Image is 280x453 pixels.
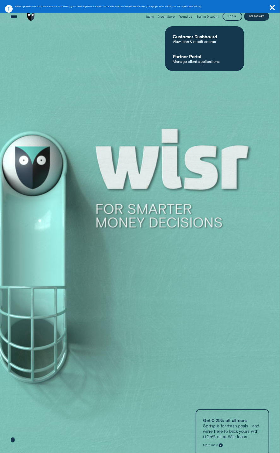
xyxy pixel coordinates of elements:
[173,59,236,63] span: Manage client applications
[165,49,244,69] a: Partner PortalManage client applications
[27,7,35,27] a: Go to home page
[244,12,269,21] a: Get Estimate
[158,7,175,27] a: Credit Score
[146,15,154,18] div: Loans
[10,12,19,21] button: Open Menu
[179,15,192,18] div: Round Up
[146,7,154,27] a: Loans
[27,12,34,21] img: Wisr
[223,12,242,21] button: Log in
[173,34,236,39] span: Customer Dashboard
[173,39,236,44] span: View loan & credit scores
[203,418,262,440] p: Spring is for fresh goals - and we’re here to back yours with 0.25% off all Wisr loans.
[158,15,175,18] div: Credit Score
[197,15,219,18] div: Spring Discount
[203,418,248,423] strong: Get 0.25% off all loans
[179,7,192,27] a: Round Up
[197,7,219,27] a: Spring Discount
[165,29,244,49] a: Customer DashboardView loan & credit scores
[173,54,236,59] span: Partner Portal
[203,444,218,447] span: Learn more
